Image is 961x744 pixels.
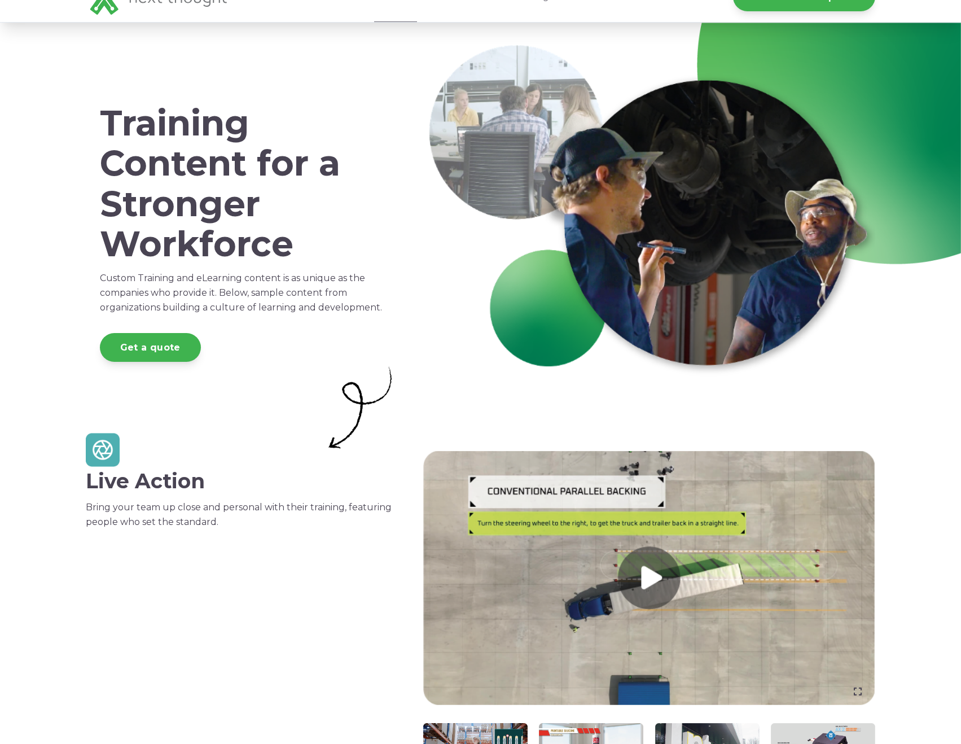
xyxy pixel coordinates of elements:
[424,40,875,382] img: Work-Header
[318,364,403,451] img: Artboard 3-1
[86,433,120,467] img: Artboard 5
[100,273,382,313] span: Custom Training and eLearning content is as unique as the companies who provide it. Below, sample...
[100,103,389,264] h1: Training Content for a Stronger Workforce
[86,470,403,493] h2: Live Action
[100,333,201,362] a: Get a quote
[86,502,392,527] span: Bring your team up close and personal with their training, featuring people who set the standard.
